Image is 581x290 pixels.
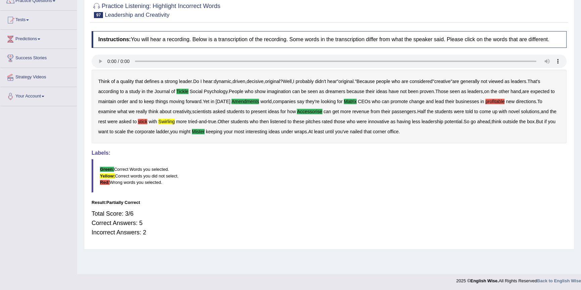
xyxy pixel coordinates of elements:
b: rated [322,119,332,124]
b: forward [186,99,202,104]
b: a [161,79,163,84]
b: most [234,129,244,134]
b: proven [420,89,434,94]
h4: Labels: [92,150,567,156]
b: have [388,89,399,94]
b: maintain [98,99,116,104]
b: Red: [100,180,110,185]
b: because [347,89,364,94]
b: Other [218,119,229,124]
b: up [492,109,497,114]
div: . : , , , ? , " ." " " . . . , , . , . , . , - - . . , . , . . [92,70,567,143]
b: the [550,109,556,114]
b: to [474,109,478,114]
b: study [129,89,140,94]
b: they're [306,99,320,104]
b: in [142,89,145,94]
b: how [287,109,296,114]
b: didn't [315,79,326,84]
b: who [250,119,258,124]
b: and [129,99,137,104]
b: their [381,109,390,114]
b: you [548,119,556,124]
b: what [117,109,127,114]
b: come [479,109,491,114]
b: innovative [368,119,389,124]
b: Well [283,79,292,84]
b: passengers [392,109,416,114]
b: tickle [176,89,189,94]
b: Think [98,79,110,84]
b: to [287,119,292,124]
b: can [292,89,300,94]
b: you've [335,129,349,134]
b: been [408,89,418,94]
b: of [171,89,175,94]
b: can [323,109,331,114]
b: students [435,109,453,114]
b: keeping [206,129,222,134]
b: more [340,109,351,114]
h4: You will hear a recording. Below is a transcription of the recording. Some words in the transcrip... [92,31,567,48]
b: leaders [511,79,526,84]
b: Half [417,109,426,114]
b: Journal [154,89,170,94]
b: looking [321,99,335,104]
a: Back to English Wise [537,278,581,283]
b: are [402,79,408,84]
b: creative [434,79,451,84]
b: promote [390,99,408,104]
b: were [357,119,367,124]
b: wraps [295,129,307,134]
b: strong [165,79,178,84]
b: moving [169,99,184,104]
b: we [128,109,135,114]
b: go [471,119,476,124]
b: with [149,119,157,124]
b: box [527,119,535,124]
b: the [427,109,433,114]
b: your [224,129,233,134]
b: the [491,89,497,94]
b: were [107,119,117,124]
b: to [246,109,250,114]
b: not [481,79,487,84]
b: outside [503,119,518,124]
b: for [337,99,342,104]
div: Result: [92,199,567,206]
b: in [480,99,484,104]
b: I [200,79,202,84]
b: ideas [268,109,279,114]
b: hear [203,79,212,84]
b: want [98,129,108,134]
b: profitable [485,99,505,104]
b: keep [144,99,154,104]
b: nailed [350,129,362,134]
b: order [117,99,128,104]
b: change [409,99,425,104]
b: think [148,109,158,114]
b: be [301,89,307,94]
b: until [325,129,334,134]
b: generally [460,79,479,84]
b: leader [179,79,192,84]
b: under [281,129,293,134]
b: to [139,99,143,104]
strong: English Wise. [470,278,498,283]
b: stick [138,119,147,124]
b: Those [435,89,448,94]
b: viewed [488,79,503,84]
b: corner [373,129,386,134]
b: true [208,119,216,124]
b: if [544,119,546,124]
b: Yellow: [100,173,115,178]
b: about [160,109,171,114]
b: as [461,89,466,94]
b: new [506,99,515,104]
b: ahead [477,119,490,124]
b: amendments [231,99,259,104]
b: a [125,89,128,94]
blockquote: Correct Words you selected. Correct words you did not select. Wrong words you selected. [92,159,567,192]
b: these [293,119,304,124]
b: businesses [456,99,479,104]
